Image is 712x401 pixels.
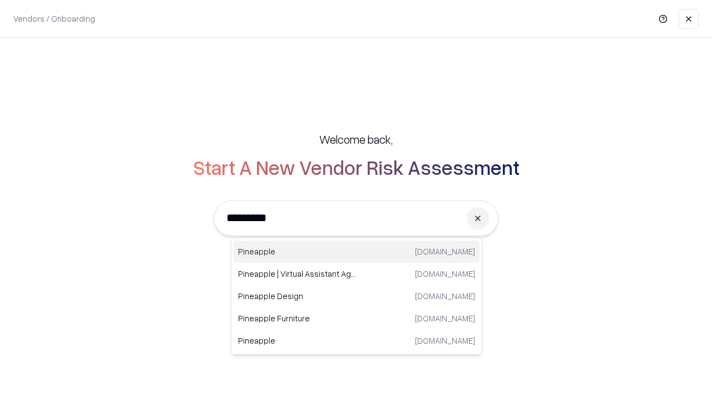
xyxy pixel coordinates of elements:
[238,268,357,280] p: Pineapple | Virtual Assistant Agency
[193,156,520,178] h2: Start A New Vendor Risk Assessment
[415,290,475,302] p: [DOMAIN_NAME]
[238,312,357,324] p: Pineapple Furniture
[319,131,393,147] h5: Welcome back,
[238,335,357,346] p: Pineapple
[415,335,475,346] p: [DOMAIN_NAME]
[415,268,475,280] p: [DOMAIN_NAME]
[231,238,482,355] div: Suggestions
[415,246,475,257] p: [DOMAIN_NAME]
[415,312,475,324] p: [DOMAIN_NAME]
[238,290,357,302] p: Pineapple Design
[13,13,95,25] p: Vendors / Onboarding
[238,246,357,257] p: Pineapple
